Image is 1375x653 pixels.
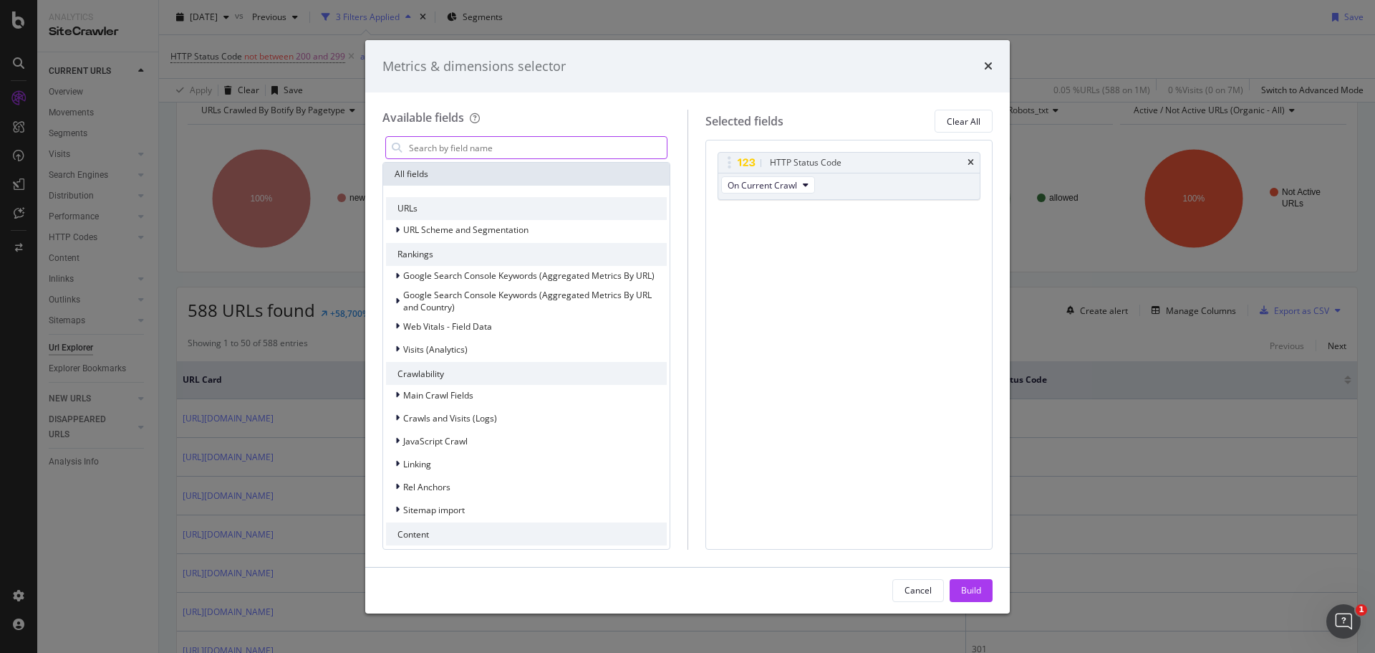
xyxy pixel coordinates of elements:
span: Crawls and Visits (Logs) [403,412,497,424]
div: Build [961,584,981,596]
iframe: Intercom live chat [1326,604,1361,639]
span: Sitemap import [403,504,465,516]
span: 1 [1356,604,1367,616]
span: Google Search Console Keywords (Aggregated Metrics By URL) [403,270,655,282]
div: modal [365,40,1010,614]
div: Cancel [904,584,932,596]
button: On Current Crawl [721,176,815,194]
span: URL Scheme and Segmentation [403,224,529,236]
div: Available fields [382,110,464,125]
span: Visits (Analytics) [403,343,468,356]
span: Main Crawl Fields [403,389,473,401]
span: Linking [403,458,431,470]
div: Clear All [947,115,980,128]
div: Content [386,523,667,545]
button: Clear All [935,110,993,133]
span: Google Search Console Keywords (Aggregated Metrics By URL and Country) [403,289,652,313]
div: Rankings [386,243,667,266]
span: Web Vitals - Field Data [403,320,492,333]
div: Metrics & dimensions selector [382,57,566,76]
span: Rel Anchors [403,481,450,493]
input: Search by field name [407,137,667,158]
div: times [968,158,974,167]
div: HTTP Status Code [770,156,841,170]
span: JavaScript Crawl [403,435,468,447]
div: times [984,57,993,76]
div: HTTP Status CodetimesOn Current Crawl [718,152,981,200]
button: Build [950,579,993,602]
div: Selected fields [705,113,783,130]
div: Crawlability [386,362,667,385]
div: All fields [383,163,670,186]
span: On Current Crawl [728,179,797,191]
button: Cancel [892,579,944,602]
div: URLs [386,197,667,220]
